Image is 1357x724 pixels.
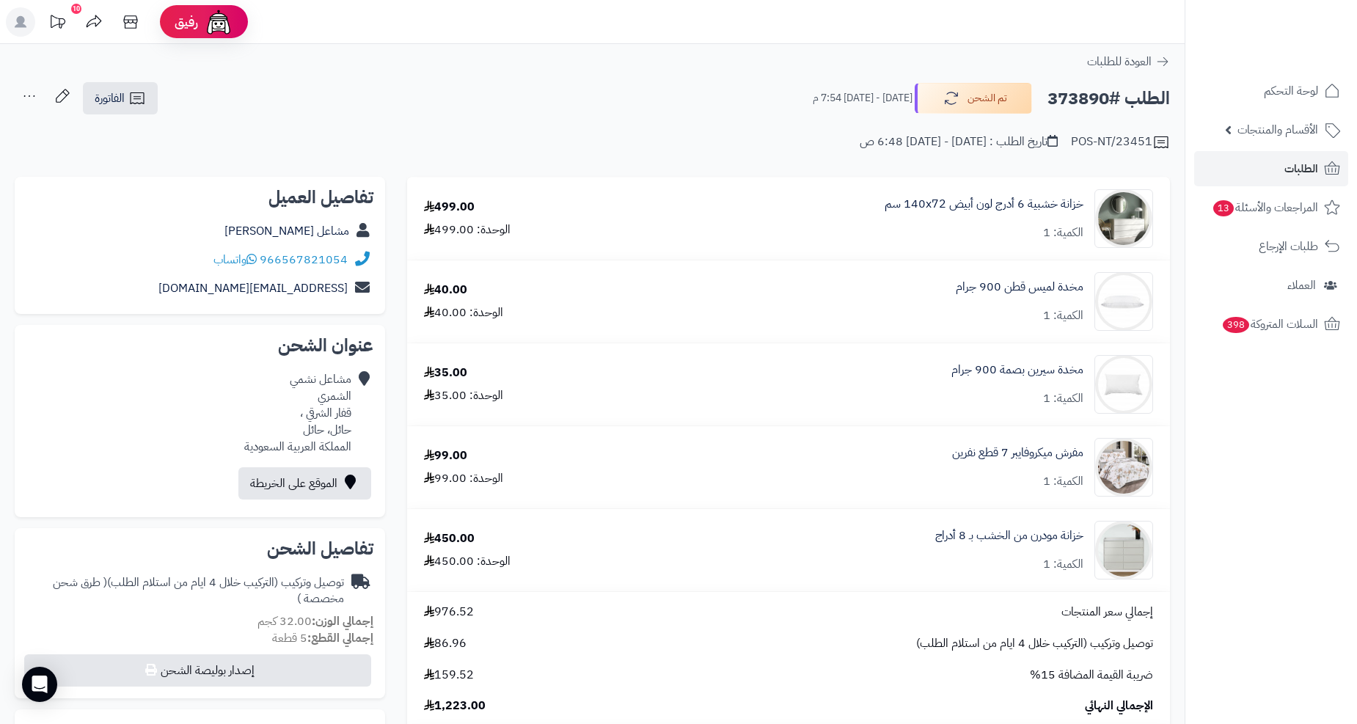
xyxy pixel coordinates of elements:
[260,251,348,268] a: 966567821054
[244,371,351,455] div: مشاعل نشمي الشمري قفار الشرقي ، حائل، حائل المملكة العربية السعودية
[885,196,1083,213] a: خزانة خشبية 6 أدرج لون أبيض 140x72 سم
[307,629,373,647] strong: إجمالي القطع:
[1194,229,1348,264] a: طلبات الإرجاع
[26,337,373,354] h2: عنوان الشحن
[312,613,373,630] strong: إجمالي الوزن:
[1095,355,1152,414] img: 1739779411-220106010220-90x90.jpg
[1194,268,1348,303] a: العملاء
[1087,53,1170,70] a: العودة للطلبات
[951,362,1083,379] a: مخدة سيرين بصمة 900 جرام
[53,574,344,608] span: ( طرق شحن مخصصة )
[26,189,373,206] h2: تفاصيل العميل
[1085,698,1153,714] span: الإجمالي النهائي
[158,279,348,297] a: [EMAIL_ADDRESS][DOMAIN_NAME]
[238,467,371,500] a: الموقع على الخريطة
[26,574,344,608] div: توصيل وتركيب (التركيب خلال 4 ايام من استلام الطلب)
[1212,197,1318,218] span: المراجعات والأسئلة
[1061,604,1153,621] span: إجمالي سعر المنتجات
[1087,53,1152,70] span: العودة للطلبات
[424,222,511,238] div: الوحدة: 499.00
[424,304,503,321] div: الوحدة: 40.00
[1095,189,1152,248] img: 1746709299-1702541934053-68567865785768-1000x1000-90x90.jpg
[1071,134,1170,151] div: POS-NT/23451
[1043,556,1083,573] div: الكمية: 1
[22,667,57,702] div: Open Intercom Messenger
[860,134,1058,150] div: تاريخ الطلب : [DATE] - [DATE] 6:48 ص
[1194,190,1348,225] a: المراجعات والأسئلة13
[935,527,1083,544] a: خزانة مودرن من الخشب بـ 8 أدراج
[39,7,76,40] a: تحديثات المنصة
[424,470,503,487] div: الوحدة: 99.00
[1047,84,1170,114] h2: الطلب #373890
[213,251,257,268] a: واتساب
[1257,29,1343,60] img: logo-2.png
[424,553,511,570] div: الوحدة: 450.00
[71,4,81,14] div: 10
[424,530,475,547] div: 450.00
[1043,307,1083,324] div: الكمية: 1
[1095,272,1152,331] img: 1739779263-220106010218-90x90.jpg
[1264,81,1318,101] span: لوحة التحكم
[424,667,474,684] span: 159.52
[424,447,467,464] div: 99.00
[1095,521,1152,579] img: 1753691349-1-90x90.jpg
[1095,438,1152,497] img: 1752907706-1-90x90.jpg
[1287,275,1316,296] span: العملاء
[224,222,349,240] a: مشاعل [PERSON_NAME]
[424,199,475,216] div: 499.00
[204,7,233,37] img: ai-face.png
[1221,314,1318,334] span: السلات المتروكة
[424,282,467,299] div: 40.00
[1194,151,1348,186] a: الطلبات
[175,13,198,31] span: رفيق
[1212,200,1234,216] span: 13
[1043,473,1083,490] div: الكمية: 1
[1194,307,1348,342] a: السلات المتروكة398
[24,654,371,687] button: إصدار بوليصة الشحن
[95,89,125,107] span: الفاتورة
[26,540,373,557] h2: تفاصيل الشحن
[916,635,1153,652] span: توصيل وتركيب (التركيب خلال 4 ايام من استلام الطلب)
[424,365,467,381] div: 35.00
[915,83,1032,114] button: تم الشحن
[1043,224,1083,241] div: الكمية: 1
[424,604,474,621] span: 976.52
[1284,158,1318,179] span: الطلبات
[1259,236,1318,257] span: طلبات الإرجاع
[1222,316,1250,333] span: 398
[813,91,912,106] small: [DATE] - [DATE] 7:54 م
[424,387,503,404] div: الوحدة: 35.00
[1194,73,1348,109] a: لوحة التحكم
[956,279,1083,296] a: مخدة لميس قطن 900 جرام
[1237,120,1318,140] span: الأقسام والمنتجات
[424,635,467,652] span: 86.96
[83,82,158,114] a: الفاتورة
[272,629,373,647] small: 5 قطعة
[952,445,1083,461] a: مفرش ميكروفايبر 7 قطع نفرين
[1030,667,1153,684] span: ضريبة القيمة المضافة 15%
[1043,390,1083,407] div: الكمية: 1
[257,613,373,630] small: 32.00 كجم
[424,698,486,714] span: 1,223.00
